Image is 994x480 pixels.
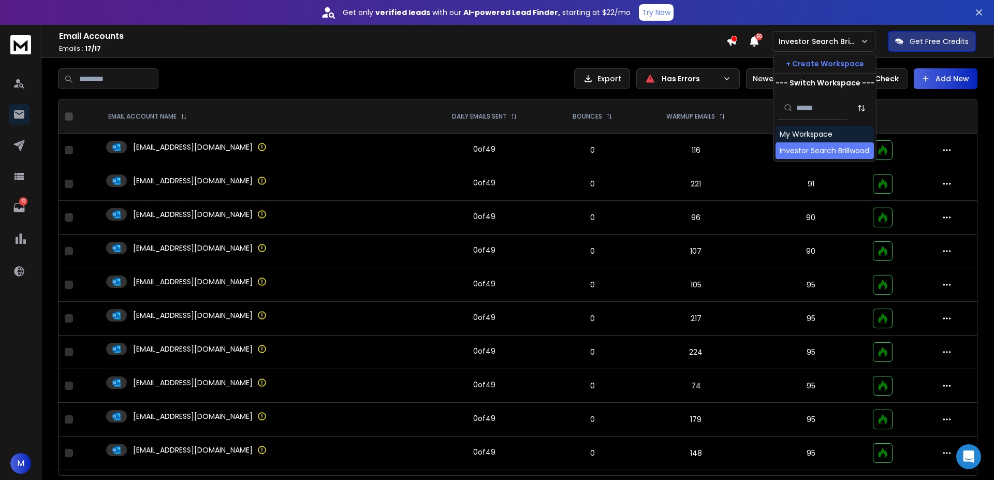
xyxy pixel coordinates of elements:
a: 72 [9,197,30,218]
div: 0 of 49 [473,211,495,222]
td: 116 [637,134,755,167]
td: 95 [755,403,867,437]
td: 96 [637,201,755,235]
p: Emails : [59,45,726,53]
p: 0 [555,313,631,324]
div: 0 of 49 [473,447,495,457]
p: 0 [555,246,631,256]
p: [EMAIL_ADDRESS][DOMAIN_NAME] [133,142,253,152]
button: Sort by Sort A-Z [851,98,872,119]
p: [EMAIL_ADDRESS][DOMAIN_NAME] [133,310,253,321]
div: 0 of 49 [473,178,495,188]
strong: verified leads [375,7,430,18]
p: [EMAIL_ADDRESS][DOMAIN_NAME] [133,445,253,455]
button: Add New [914,68,977,89]
p: Investor Search Brillwood [779,36,860,47]
button: Get Free Credits [888,31,976,52]
p: Get Free Credits [910,36,969,47]
td: 74 [637,369,755,403]
div: Open Intercom Messenger [956,444,981,469]
p: Has Errors [662,74,719,84]
div: 0 of 49 [473,380,495,390]
td: 95 [755,369,867,403]
td: 179 [637,403,755,437]
div: 0 of 49 [473,279,495,289]
p: WARMUP EMAILS [666,112,715,121]
td: 221 [637,167,755,201]
p: [EMAIL_ADDRESS][DOMAIN_NAME] [133,243,253,253]
td: 90 [755,201,867,235]
p: Try Now [642,7,670,18]
img: logo [10,35,31,54]
td: 224 [637,336,755,369]
td: 217 [637,302,755,336]
p: 0 [555,280,631,290]
p: [EMAIL_ADDRESS][DOMAIN_NAME] [133,377,253,388]
div: EMAIL ACCOUNT NAME [108,112,187,121]
button: M [10,453,31,474]
h1: Email Accounts [59,30,726,42]
div: 0 of 49 [473,346,495,356]
p: 0 [555,414,631,425]
strong: AI-powered Lead Finder, [463,7,560,18]
div: 0 of 49 [473,144,495,154]
button: Try Now [639,4,674,21]
span: 17 / 17 [85,44,101,53]
td: 95 [755,268,867,302]
span: 50 [755,33,763,40]
p: 0 [555,179,631,189]
p: --- Switch Workspace --- [776,78,874,88]
p: 0 [555,145,631,155]
p: [EMAIL_ADDRESS][DOMAIN_NAME] [133,176,253,186]
p: 0 [555,381,631,391]
p: [EMAIL_ADDRESS][DOMAIN_NAME] [133,344,253,354]
p: 0 [555,212,631,223]
p: BOUNCES [573,112,602,121]
td: 95 [755,336,867,369]
div: 0 of 49 [473,413,495,424]
td: 91 [755,167,867,201]
p: 0 [555,448,631,458]
p: [EMAIL_ADDRESS][DOMAIN_NAME] [133,411,253,421]
td: 95 [755,302,867,336]
button: Export [574,68,630,89]
div: 0 of 49 [473,245,495,255]
button: Newest [746,68,813,89]
td: 148 [637,437,755,470]
div: Investor Search Brillwood [780,146,869,156]
div: My Workspace [780,129,832,139]
div: 0 of 49 [473,312,495,323]
p: 0 [555,347,631,357]
td: 90 [755,134,867,167]
td: 107 [637,235,755,268]
p: + Create Workspace [786,59,864,69]
td: 90 [755,235,867,268]
p: DAILY EMAILS SENT [452,112,507,121]
td: 95 [755,437,867,470]
p: [EMAIL_ADDRESS][DOMAIN_NAME] [133,277,253,287]
p: 72 [19,197,27,206]
p: Get only with our starting at $22/mo [343,7,631,18]
td: 105 [637,268,755,302]
button: + Create Workspace [773,54,876,73]
p: [EMAIL_ADDRESS][DOMAIN_NAME] [133,209,253,220]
